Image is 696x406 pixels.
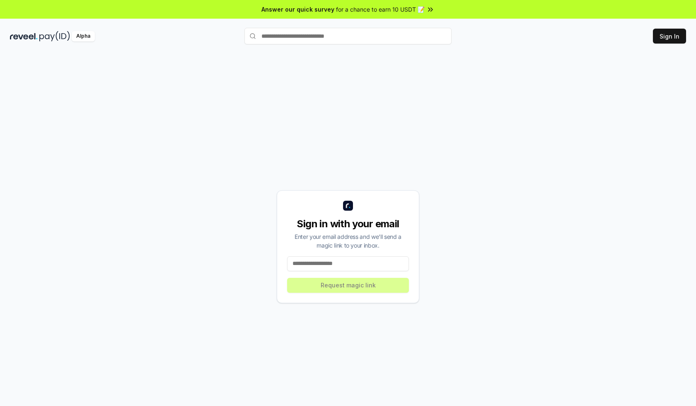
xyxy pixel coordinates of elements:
[287,217,409,231] div: Sign in with your email
[261,5,334,14] span: Answer our quick survey
[72,31,95,41] div: Alpha
[10,31,38,41] img: reveel_dark
[653,29,686,44] button: Sign In
[343,201,353,211] img: logo_small
[39,31,70,41] img: pay_id
[287,232,409,250] div: Enter your email address and we’ll send a magic link to your inbox.
[336,5,425,14] span: for a chance to earn 10 USDT 📝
